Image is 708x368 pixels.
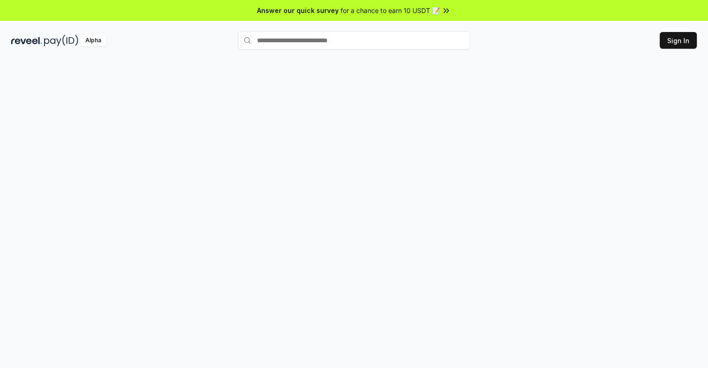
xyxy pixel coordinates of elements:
[660,32,697,49] button: Sign In
[80,35,106,46] div: Alpha
[341,6,440,15] span: for a chance to earn 10 USDT 📝
[44,35,78,46] img: pay_id
[257,6,339,15] span: Answer our quick survey
[11,35,42,46] img: reveel_dark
